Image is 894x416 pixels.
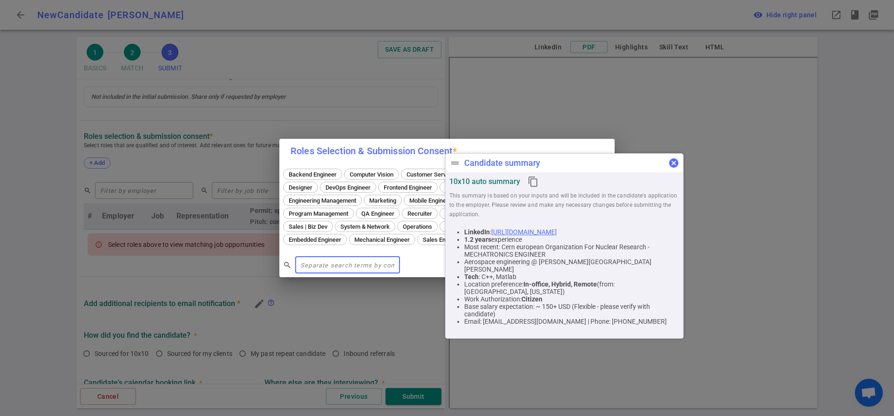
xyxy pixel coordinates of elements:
span: Security Engineer [442,210,495,217]
span: Recruiter [404,210,435,217]
span: Mechanical Engineer [351,236,413,243]
span: Operations [400,223,435,230]
span: Embedded Engineer [285,236,345,243]
span: Designer [285,184,316,191]
span: Marketing [366,197,400,204]
span: Mobile Engineer [406,197,455,204]
span: Others [442,223,467,230]
span: Program Management [285,210,352,217]
span: Fullstack Engineer [442,184,497,191]
span: Sales | Biz Dev [285,223,331,230]
label: Roles Selection & Submission Consent [291,145,457,157]
span: Customer Service [403,171,457,178]
input: Separate search terms by comma or space [295,258,400,273]
span: Backend Engineer [285,171,340,178]
span: search [283,261,291,269]
span: System & Network [337,223,393,230]
span: DevOps Engineer [322,184,374,191]
span: QA Engineer [358,210,398,217]
span: Frontend Engineer [380,184,435,191]
span: Sales Engineer [420,236,466,243]
span: Computer Vision [346,171,397,178]
span: Engineering Management [285,197,359,204]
